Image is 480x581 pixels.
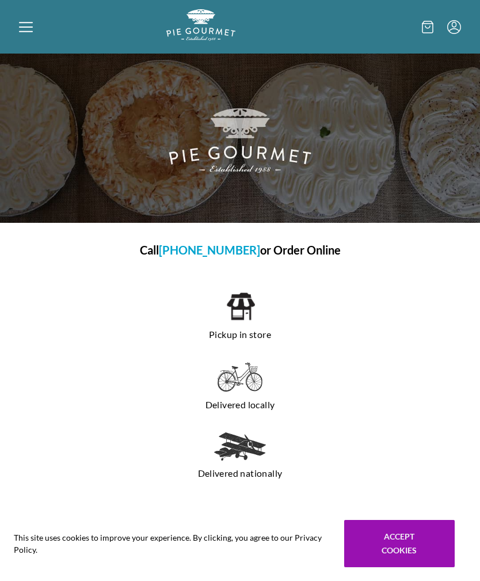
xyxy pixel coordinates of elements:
[214,432,266,461] img: delivered nationally
[226,291,255,322] img: pickup in store
[14,531,328,556] span: This site uses cookies to improve your experience. By clicking, you agree to our Privacy Policy.
[51,325,429,344] p: Pickup in store
[51,464,429,483] p: Delivered nationally
[28,241,452,259] h1: Call or Order Online
[218,362,262,392] img: delivered locally
[166,32,235,43] a: Logo
[447,20,461,34] button: Menu
[51,396,429,414] p: Delivered locally
[159,243,260,257] a: [PHONE_NUMBER]
[166,9,235,41] img: logo
[344,520,455,567] button: Accept cookies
